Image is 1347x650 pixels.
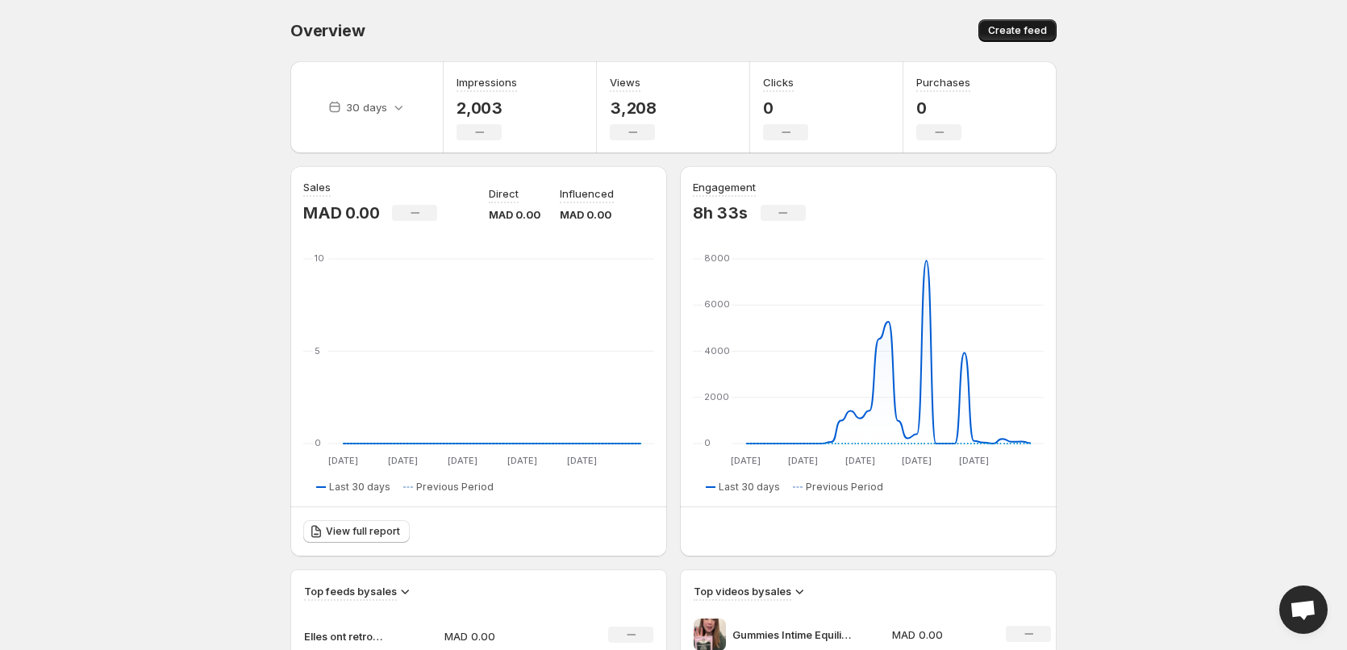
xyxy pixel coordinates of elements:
span: Last 30 days [719,481,780,494]
text: [DATE] [567,455,597,466]
p: MAD 0.00 [489,206,540,223]
div: Open chat [1279,585,1328,634]
text: 2000 [704,391,729,402]
h3: Top videos by sales [694,583,791,599]
h3: Purchases [916,74,970,90]
text: [DATE] [959,455,989,466]
p: MAD 0.00 [303,203,379,223]
text: 0 [704,437,711,448]
text: [DATE] [388,455,418,466]
text: [DATE] [507,455,537,466]
p: Influenced [560,185,614,202]
p: Elles ont retrouvé confiance en leur intimité [304,628,385,644]
text: 0 [315,437,321,448]
span: Create feed [988,24,1047,37]
span: Overview [290,21,365,40]
span: Previous Period [416,481,494,494]
span: View full report [326,525,400,538]
p: 0 [916,98,970,118]
span: Previous Period [806,481,883,494]
text: 8000 [704,252,730,264]
text: 6000 [704,298,730,310]
p: 0 [763,98,808,118]
text: [DATE] [845,455,875,466]
p: 30 days [346,99,387,115]
text: [DATE] [328,455,358,466]
h3: Engagement [693,179,756,195]
button: Create feed [978,19,1057,42]
span: Last 30 days [329,481,390,494]
a: View full report [303,520,410,543]
text: [DATE] [731,455,761,466]
text: 5 [315,345,320,356]
text: [DATE] [448,455,477,466]
p: MAD 0.00 [560,206,614,223]
text: [DATE] [902,455,932,466]
h3: Clicks [763,74,794,90]
text: 10 [315,252,324,264]
text: 4000 [704,345,730,356]
p: MAD 0.00 [444,628,559,644]
p: MAD 0.00 [892,627,987,643]
p: Direct [489,185,519,202]
p: 8h 33s [693,203,748,223]
h3: Views [610,74,640,90]
h3: Impressions [457,74,517,90]
h3: Top feeds by sales [304,583,397,599]
p: 3,208 [610,98,657,118]
h3: Sales [303,179,331,195]
p: Gummies Intime Equilibre Bien-etre Elosya-2 [732,627,853,643]
text: [DATE] [788,455,818,466]
p: 2,003 [457,98,517,118]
